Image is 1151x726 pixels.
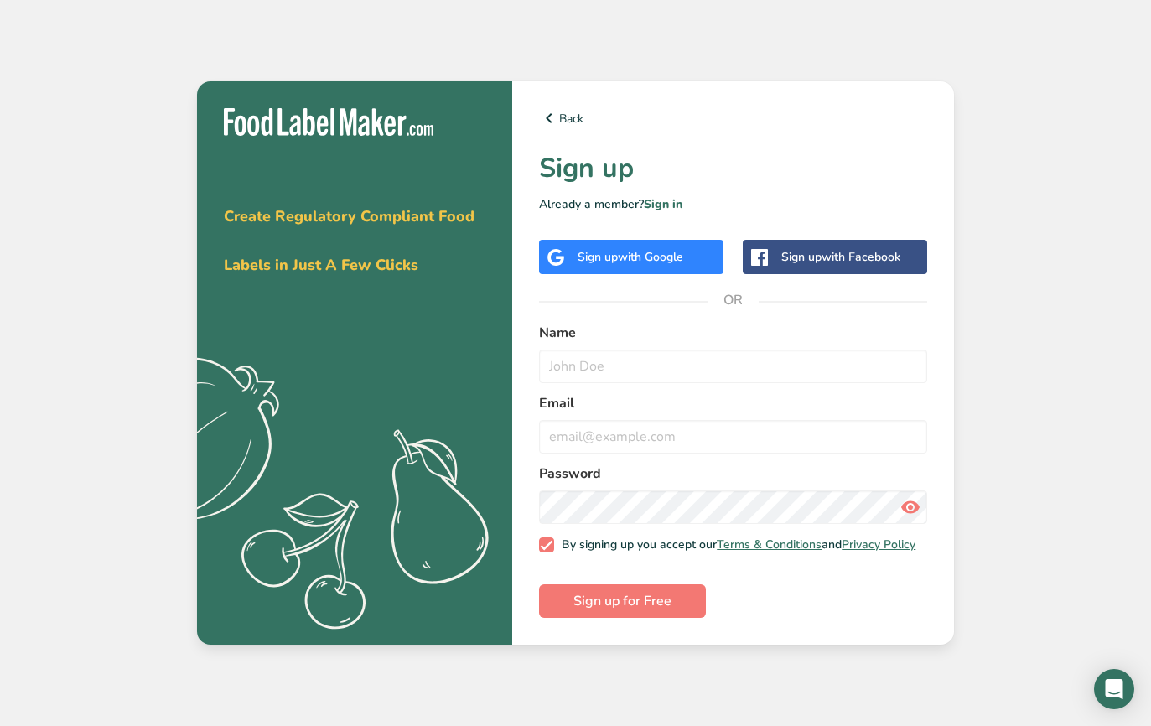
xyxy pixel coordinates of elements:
button: Sign up for Free [539,584,706,618]
span: By signing up you accept our and [554,537,916,552]
h1: Sign up [539,148,927,189]
label: Password [539,464,927,484]
img: Food Label Maker [224,108,433,136]
a: Sign in [644,196,682,212]
span: with Google [618,249,683,265]
span: with Facebook [822,249,900,265]
div: Sign up [781,248,900,266]
div: Sign up [578,248,683,266]
span: OR [708,275,759,325]
div: Open Intercom Messenger [1094,669,1134,709]
a: Privacy Policy [842,537,915,552]
input: email@example.com [539,420,927,454]
span: Sign up for Free [573,591,671,611]
p: Already a member? [539,195,927,213]
a: Terms & Conditions [717,537,822,552]
a: Back [539,108,927,128]
label: Name [539,323,927,343]
label: Email [539,393,927,413]
input: John Doe [539,350,927,383]
span: Create Regulatory Compliant Food Labels in Just A Few Clicks [224,206,474,275]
